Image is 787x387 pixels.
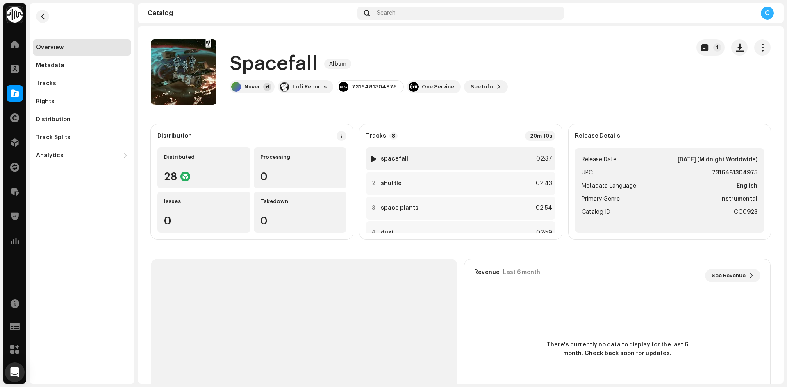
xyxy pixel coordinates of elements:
div: Takedown [260,198,340,205]
div: 02:37 [534,154,552,164]
strong: spacefall [381,156,408,162]
button: See Info [464,80,508,93]
div: Last 6 month [503,269,540,276]
span: Catalog ID [582,207,610,217]
re-m-nav-item: Rights [33,93,131,110]
img: 0f74c21f-6d1c-4dbc-9196-dbddad53419e [7,7,23,23]
span: Album [324,59,351,69]
strong: [DATE] (Midnight Worldwide) [678,155,757,165]
div: Metadata [36,62,64,69]
re-m-nav-item: Track Splits [33,129,131,146]
strong: dust [381,229,394,236]
div: Rights [36,98,55,105]
div: Distribution [157,133,192,139]
strong: Tracks [366,133,386,139]
span: Metadata Language [582,181,636,191]
div: Distributed [164,154,244,161]
span: Search [377,10,396,16]
div: One Service [422,84,454,90]
p-badge: 1 [713,43,721,52]
span: Release Date [582,155,616,165]
div: 20m 10s [525,131,555,141]
div: Open Intercom Messenger [5,362,25,382]
span: UPC [582,168,593,178]
re-m-nav-item: Tracks [33,75,131,92]
div: Analytics [36,152,64,159]
strong: 7316481304975 [712,168,757,178]
img: 21221925-b303-49d4-9960-ba0e2d00e1f7 [280,82,289,92]
div: 02:43 [534,179,552,188]
div: +1 [263,83,271,91]
div: Track Splits [36,134,71,141]
strong: Release Details [575,133,620,139]
span: See Revenue [712,267,746,284]
re-m-nav-item: Distribution [33,111,131,128]
strong: shuttle [381,180,402,187]
re-m-nav-dropdown: Analytics [33,147,131,164]
span: Primary Genre [582,194,620,204]
h1: Spacefall [230,51,318,77]
div: 7316481304975 [352,84,397,90]
span: There's currently no data to display for the last 6 month. Check back soon for updates. [544,341,691,358]
re-m-nav-item: Overview [33,39,131,56]
div: Tracks [36,80,56,87]
div: Catalog [148,10,354,16]
span: See Info [471,79,493,95]
div: Lofi Records [293,84,327,90]
button: 1 [696,39,725,56]
div: Distribution [36,116,71,123]
strong: space plants [381,205,419,211]
div: 02:59 [534,228,552,238]
p-badge: 8 [389,132,398,140]
strong: English [737,181,757,191]
div: Nuver [244,84,260,90]
strong: CC0923 [734,207,757,217]
div: Processing [260,154,340,161]
div: Revenue [474,269,500,276]
div: Issues [164,198,244,205]
div: C [761,7,774,20]
re-m-nav-item: Metadata [33,57,131,74]
div: Overview [36,44,64,51]
button: See Revenue [705,269,760,282]
strong: Instrumental [720,194,757,204]
div: 02:54 [534,203,552,213]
